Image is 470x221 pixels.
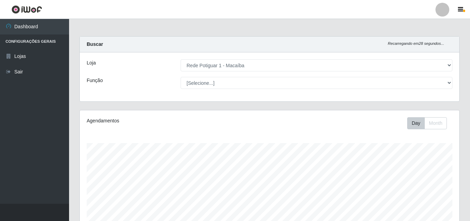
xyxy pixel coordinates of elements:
[87,59,96,67] label: Loja
[11,5,42,14] img: CoreUI Logo
[407,117,452,129] div: Toolbar with button groups
[424,117,447,129] button: Month
[87,117,233,124] div: Agendamentos
[407,117,425,129] button: Day
[87,41,103,47] strong: Buscar
[87,77,103,84] label: Função
[407,117,447,129] div: First group
[388,41,444,46] i: Recarregando em 28 segundos...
